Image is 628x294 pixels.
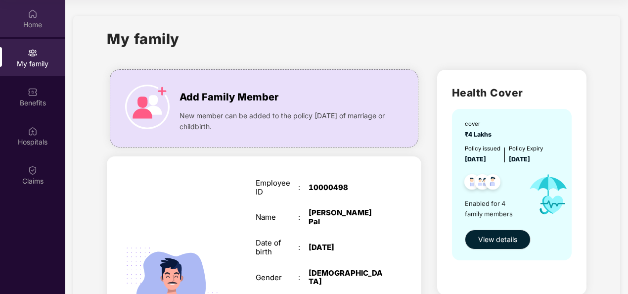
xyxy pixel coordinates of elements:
img: svg+xml;base64,PHN2ZyB3aWR0aD0iMjAiIGhlaWdodD0iMjAiIHZpZXdCb3g9IjAgMCAyMCAyMCIgZmlsbD0ibm9uZSIgeG... [28,48,38,58]
h1: My family [107,28,179,50]
div: : [298,183,309,192]
div: Name [256,213,298,222]
img: svg+xml;base64,PHN2ZyBpZD0iSG9tZSIgeG1sbnM9Imh0dHA6Ly93d3cudzMub3JnLzIwMDAvc3ZnIiB3aWR0aD0iMjAiIG... [28,9,38,19]
span: View details [478,234,517,245]
button: View details [465,230,531,249]
div: 10000498 [309,183,383,192]
div: [PERSON_NAME] Pal [309,208,383,226]
img: svg+xml;base64,PHN2ZyBpZD0iSG9zcGl0YWxzIiB4bWxucz0iaHR0cDovL3d3dy53My5vcmcvMjAwMC9zdmciIHdpZHRoPS... [28,126,38,136]
img: svg+xml;base64,PHN2ZyBpZD0iQmVuZWZpdHMiIHhtbG5zPSJodHRwOi8vd3d3LnczLm9yZy8yMDAwL3N2ZyIgd2lkdGg9Ij... [28,87,38,97]
div: : [298,243,309,252]
img: icon [521,164,576,225]
div: Policy issued [465,145,500,153]
h2: Health Cover [452,85,572,101]
div: Gender [256,273,298,282]
img: svg+xml;base64,PHN2ZyB4bWxucz0iaHR0cDovL3d3dy53My5vcmcvMjAwMC9zdmciIHdpZHRoPSI0OC45MTUiIGhlaWdodD... [470,171,494,196]
div: cover [465,120,494,129]
span: [DATE] [509,155,530,163]
img: svg+xml;base64,PHN2ZyB4bWxucz0iaHR0cDovL3d3dy53My5vcmcvMjAwMC9zdmciIHdpZHRoPSI0OC45NDMiIGhlaWdodD... [481,171,505,196]
div: [DATE] [309,243,383,252]
span: ₹4 Lakhs [465,131,494,138]
div: : [298,273,309,282]
div: : [298,213,309,222]
span: Enabled for 4 family members [465,198,521,219]
div: Policy Expiry [509,145,543,153]
img: svg+xml;base64,PHN2ZyBpZD0iQ2xhaW0iIHhtbG5zPSJodHRwOi8vd3d3LnczLm9yZy8yMDAwL3N2ZyIgd2lkdGg9IjIwIi... [28,165,38,175]
span: New member can be added to the policy [DATE] of marriage or childbirth. [179,110,388,132]
img: svg+xml;base64,PHN2ZyB4bWxucz0iaHR0cDovL3d3dy53My5vcmcvMjAwMC9zdmciIHdpZHRoPSI0OC45NDMiIGhlaWdodD... [460,171,484,196]
span: [DATE] [465,155,486,163]
span: Add Family Member [179,90,278,105]
div: [DEMOGRAPHIC_DATA] [309,269,383,287]
img: icon [125,85,170,129]
div: Employee ID [256,179,298,196]
div: Date of birth [256,239,298,256]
